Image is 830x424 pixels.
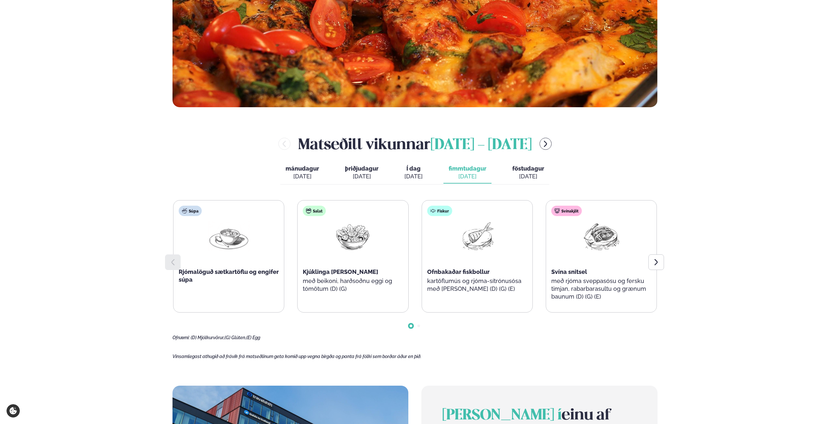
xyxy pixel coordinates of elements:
[303,277,403,293] p: með beikoni, harðsoðnu eggi og tómötum (D) (G)
[246,335,260,340] span: (E) Egg
[298,133,532,154] h2: Matseðill vikunnar
[427,206,452,216] div: Fiskur
[449,173,486,180] div: [DATE]
[551,268,587,275] span: Svína snitsel
[172,354,421,359] span: Vinsamlegast athugið að frávik frá matseðlinum geta komið upp vegna birgða og panta frá fólki sem...
[306,208,311,213] img: salad.svg
[280,162,324,184] button: mánudagur [DATE]
[179,206,202,216] div: Súpa
[551,277,651,301] p: með rjóma sveppasósu og fersku timjan, rabarbarasultu og grænum baunum (D) (G) (E)
[340,162,384,184] button: þriðjudagur [DATE]
[512,165,544,172] span: föstudagur
[208,221,249,251] img: Soup.png
[345,173,378,180] div: [DATE]
[443,162,492,184] button: fimmtudagur [DATE]
[417,325,420,327] span: Go to slide 2
[224,335,246,340] span: (G) Glúten,
[182,208,187,213] img: soup.svg
[540,138,552,150] button: menu-btn-right
[581,221,622,251] img: Pork-Meat.png
[442,408,562,423] span: [PERSON_NAME] í
[410,325,412,327] span: Go to slide 1
[345,165,378,172] span: þriðjudagur
[286,165,319,172] span: mánudagur
[286,173,319,180] div: [DATE]
[512,173,544,180] div: [DATE]
[278,138,290,150] button: menu-btn-left
[507,162,549,184] button: föstudagur [DATE]
[449,165,486,172] span: fimmtudagur
[555,208,560,213] img: pork.svg
[399,162,428,184] button: Í dag [DATE]
[303,206,326,216] div: Salat
[332,221,374,251] img: Salad.png
[427,268,490,275] span: Ofnbakaðar fiskbollur
[404,173,423,180] div: [DATE]
[404,165,423,173] span: Í dag
[430,208,436,213] img: fish.svg
[430,138,532,152] span: [DATE] - [DATE]
[427,277,527,293] p: kartöflumús og rjóma-sítrónusósa með [PERSON_NAME] (D) (G) (E)
[191,335,224,340] span: (D) Mjólkurvörur,
[179,268,279,283] span: Rjómalöguð sætkartöflu og engifer súpa
[456,221,498,251] img: Fish.png
[551,206,582,216] div: Svínakjöt
[172,335,190,340] span: Ofnæmi:
[6,404,20,418] a: Cookie settings
[303,268,378,275] span: Kjúklinga [PERSON_NAME]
